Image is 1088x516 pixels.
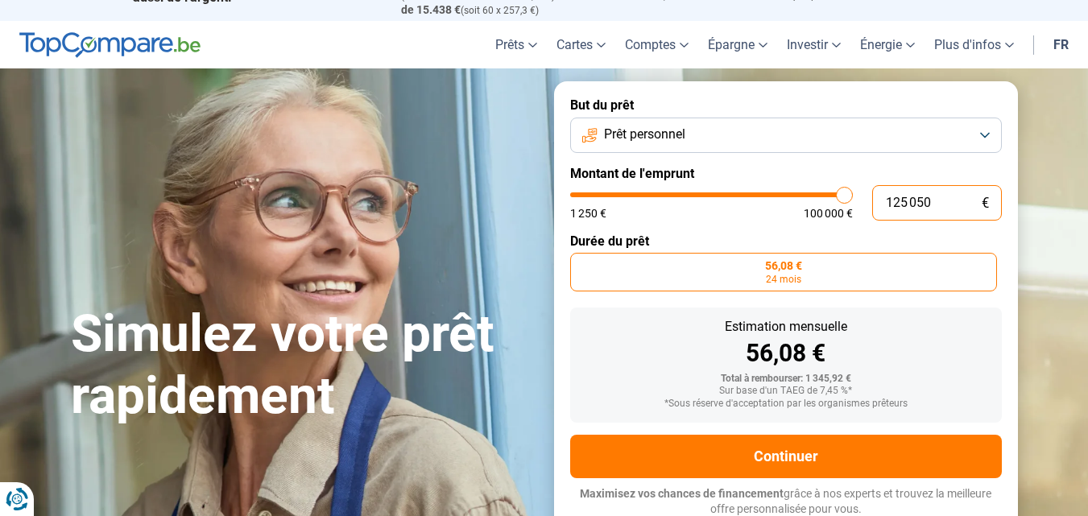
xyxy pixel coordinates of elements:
[71,303,535,427] h1: Simulez votre prêt rapidement
[19,32,201,58] img: TopCompare
[583,386,989,397] div: Sur base d'un TAEG de 7,45 %*
[570,435,1002,478] button: Continuer
[570,118,1002,153] button: Prêt personnel
[1044,21,1078,68] a: fr
[850,21,925,68] a: Énergie
[570,166,1002,181] label: Montant de l'emprunt
[804,208,853,219] span: 100 000 €
[583,374,989,385] div: Total à rembourser: 1 345,92 €
[925,21,1024,68] a: Plus d'infos
[580,487,784,500] span: Maximisez vos chances de financement
[570,208,606,219] span: 1 250 €
[570,233,1002,249] label: Durée du prêt
[583,320,989,333] div: Estimation mensuelle
[604,126,685,143] span: Prêt personnel
[766,275,801,284] span: 24 mois
[583,398,989,410] div: *Sous réserve d'acceptation par les organismes prêteurs
[570,97,1002,113] label: But du prêt
[615,21,698,68] a: Comptes
[547,21,615,68] a: Cartes
[765,260,802,271] span: 56,08 €
[583,341,989,365] div: 56,08 €
[777,21,850,68] a: Investir
[486,21,547,68] a: Prêts
[698,21,777,68] a: Épargne
[982,196,989,210] span: €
